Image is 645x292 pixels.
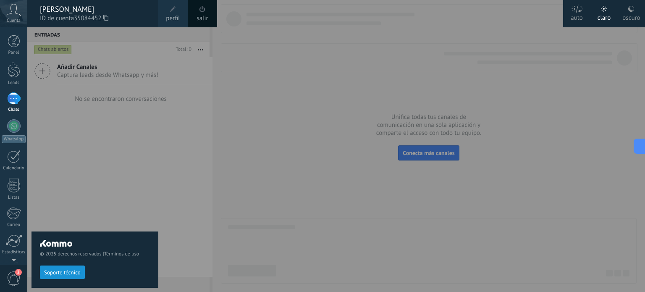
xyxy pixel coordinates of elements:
[166,14,180,23] span: perfil
[2,195,26,200] div: Listas
[2,135,26,143] div: WhatsApp
[40,251,150,257] span: © 2025 derechos reservados |
[104,251,139,257] a: Términos de uso
[2,166,26,171] div: Calendario
[40,14,150,23] span: ID de cuenta
[622,5,640,27] div: oscuro
[40,5,150,14] div: [PERSON_NAME]
[15,269,22,276] span: 2
[44,270,81,276] span: Soporte técnico
[2,107,26,113] div: Chats
[2,250,26,255] div: Estadísticas
[74,14,108,23] span: 35084452
[598,5,611,27] div: claro
[2,222,26,228] div: Correo
[7,18,21,24] span: Cuenta
[197,14,208,23] a: salir
[2,50,26,55] div: Panel
[571,5,583,27] div: auto
[40,269,85,275] a: Soporte técnico
[2,80,26,86] div: Leads
[40,266,85,279] button: Soporte técnico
